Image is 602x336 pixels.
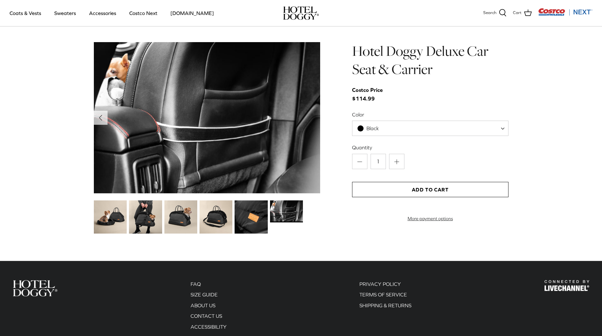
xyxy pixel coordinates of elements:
[483,9,507,17] a: Search
[283,6,319,20] img: hoteldoggycom
[359,292,407,297] a: TERMS OF SERVICE
[283,6,319,20] a: hoteldoggy.com hoteldoggycom
[4,2,47,24] a: Coats & Vests
[353,280,418,334] div: Secondary navigation
[165,2,220,24] a: [DOMAIN_NAME]
[352,182,508,197] button: Add to Cart
[352,86,383,94] div: Costco Price
[538,12,592,17] a: Visit Costco Next
[513,9,532,17] a: Cart
[359,302,411,308] a: SHIPPING & RETURNS
[352,216,508,221] a: More payment options
[371,154,386,169] input: Quantity
[513,10,522,16] span: Cart
[352,111,508,118] label: Color
[538,8,592,16] img: Costco Next
[191,302,215,308] a: ABOUT US
[483,10,496,16] span: Search
[191,324,227,330] a: ACCESSIBILITY
[545,280,589,291] img: Hotel Doggy Costco Next
[352,125,392,132] span: Black
[124,2,163,24] a: Costco Next
[352,42,508,78] h1: Hotel Doggy Deluxe Car Seat & Carrier
[352,121,508,136] span: Black
[352,86,389,103] span: $114.99
[191,292,218,297] a: SIZE GUIDE
[94,111,108,125] button: Previous
[191,281,201,287] a: FAQ
[49,2,82,24] a: Sweaters
[191,313,222,319] a: CONTACT US
[83,2,122,24] a: Accessories
[184,280,233,334] div: Secondary navigation
[13,280,57,296] img: Hotel Doggy Costco Next
[352,144,508,151] label: Quantity
[359,281,401,287] a: PRIVACY POLICY
[366,125,379,131] span: Black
